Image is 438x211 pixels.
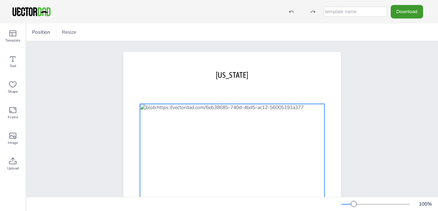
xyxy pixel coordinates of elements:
[8,89,18,94] span: Shape
[391,5,423,18] button: Download
[324,7,387,17] input: template name
[59,27,79,38] button: Resize
[8,140,18,146] span: Image
[31,29,52,36] span: Position
[216,70,248,80] span: [US_STATE]
[10,63,16,69] span: Text
[7,166,19,171] span: Upload
[417,201,434,207] div: 100 %
[8,114,18,120] span: Frame
[11,6,52,17] img: VectorDad-1.png
[5,38,20,43] span: Template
